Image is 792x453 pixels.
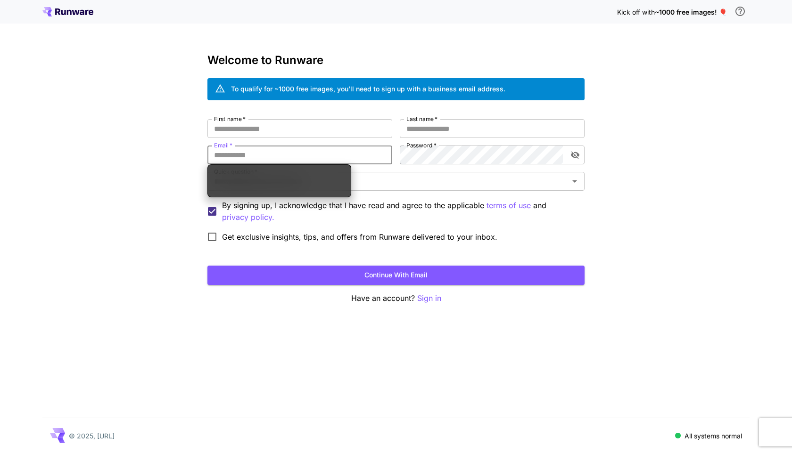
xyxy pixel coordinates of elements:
[417,292,441,304] button: Sign in
[487,200,531,211] button: By signing up, I acknowledge that I have read and agree to the applicable and privacy policy.
[222,211,274,223] button: By signing up, I acknowledge that I have read and agree to the applicable terms of use and
[69,431,115,441] p: © 2025, [URL]
[222,231,497,243] span: Get exclusive insights, tips, and offers from Runware delivered to your inbox.
[222,200,577,223] p: By signing up, I acknowledge that I have read and agree to the applicable and
[731,2,750,21] button: In order to qualify for free credit, you need to sign up with a business email address and click ...
[207,54,585,67] h3: Welcome to Runware
[207,292,585,304] p: Have an account?
[222,211,274,223] p: privacy policy.
[231,84,505,94] div: To qualify for ~1000 free images, you’ll need to sign up with a business email address.
[617,8,655,16] span: Kick off with
[214,141,232,149] label: Email
[685,431,742,441] p: All systems normal
[214,115,246,123] label: First name
[655,8,727,16] span: ~1000 free images! 🎈
[487,200,531,211] p: terms of use
[207,266,585,285] button: Continue with email
[568,175,581,188] button: Open
[567,146,584,163] button: toggle password visibility
[406,141,437,149] label: Password
[406,115,437,123] label: Last name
